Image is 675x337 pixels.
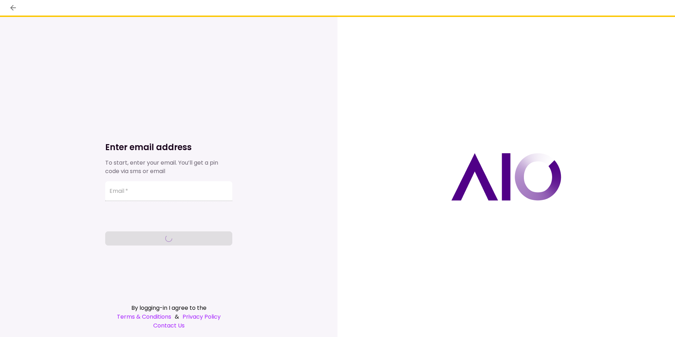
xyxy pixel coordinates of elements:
div: & [105,312,232,321]
img: AIO logo [451,153,561,201]
div: By logging-in I agree to the [105,303,232,312]
a: Terms & Conditions [117,312,171,321]
div: To start, enter your email. You’ll get a pin code via sms or email [105,159,232,176]
h1: Enter email address [105,142,232,153]
a: Privacy Policy [183,312,221,321]
button: back [7,2,19,14]
a: Contact Us [105,321,232,330]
